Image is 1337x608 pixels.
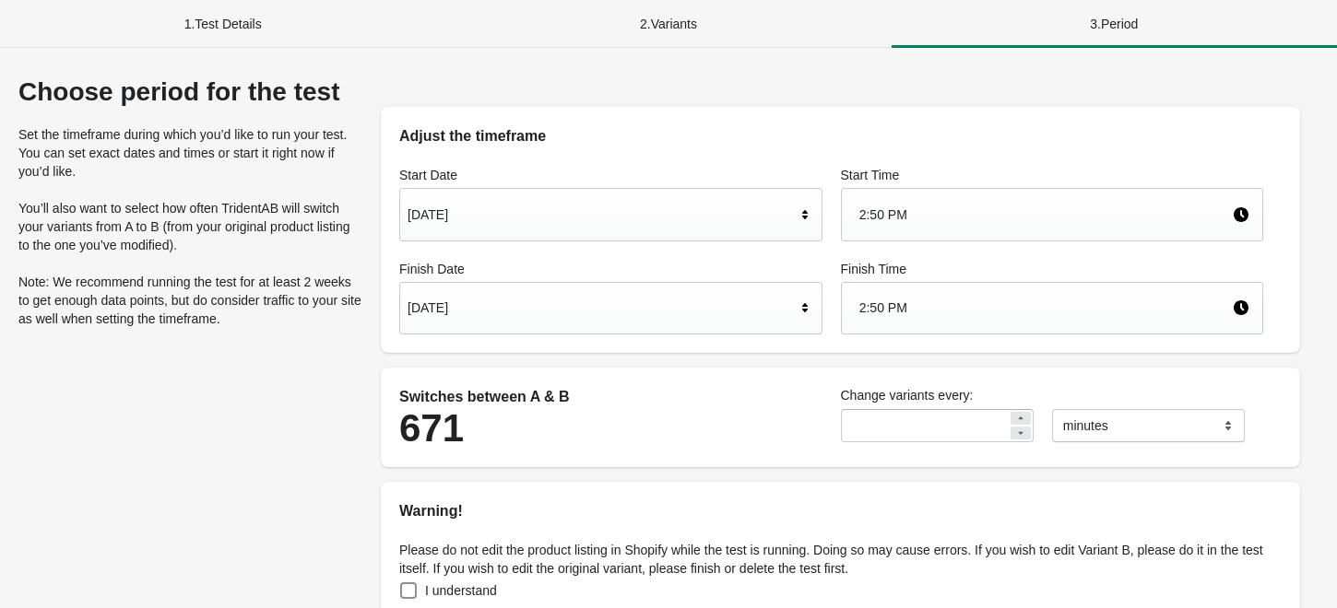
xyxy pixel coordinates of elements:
[399,166,822,184] label: Start Date
[408,197,796,232] div: [DATE]
[859,290,1233,325] div: 2:50 PM
[399,260,822,278] label: Finish Date
[399,500,1282,522] h2: Warning!
[18,125,362,181] p: Set the timeframe during which you’d like to run your test. You can set exact dates and times or ...
[841,386,1264,404] label: Change variants every:
[399,408,822,449] div: 671
[399,386,822,408] div: Switches between A & B
[841,166,1264,184] label: Start Time
[425,581,497,600] span: I understand
[399,541,1282,578] p: Please do not edit the product listing in Shopify while the test is running. Doing so may cause e...
[18,534,77,590] iframe: chat widget
[408,290,796,325] div: [DATE]
[18,199,362,254] p: You’ll also want to select how often TridentAB will switch your variants from A to B (from your o...
[841,260,1264,278] label: Finish Time
[18,273,362,328] p: Note: We recommend running the test for at least 2 weeks to get enough data points, but do consid...
[18,77,362,107] div: Choose period for the test
[859,197,1233,232] div: 2:50 PM
[399,125,1282,147] h2: Adjust the timeframe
